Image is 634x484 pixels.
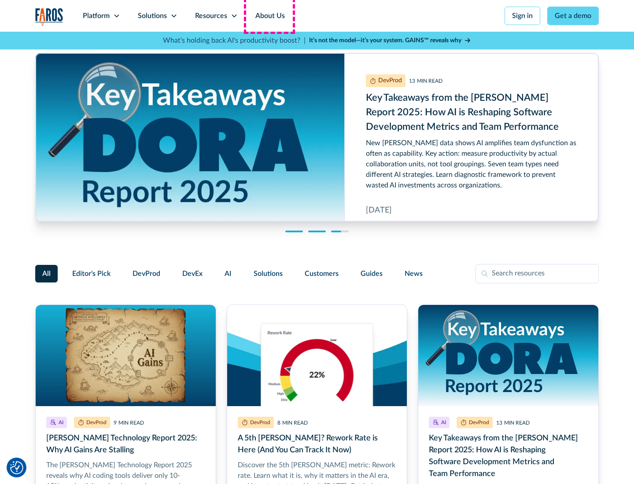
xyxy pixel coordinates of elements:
[35,8,63,26] img: Logo of the analytics and reporting company Faros.
[547,7,599,25] a: Get a demo
[505,7,540,25] a: Sign in
[36,53,598,221] a: Key Takeaways from the DORA Report 2025: How AI is Reshaping Software Development Metrics and Tea...
[225,268,232,279] span: AI
[72,268,111,279] span: Editor's Pick
[475,264,599,283] input: Search resources
[418,305,598,406] img: Key takeaways from the DORA Report 2025
[195,11,227,21] div: Resources
[182,268,203,279] span: DevEx
[309,36,471,45] a: It’s not the model—it’s your system. GAINS™ reveals why
[83,11,110,21] div: Platform
[361,268,383,279] span: Guides
[305,268,339,279] span: Customers
[227,305,407,406] img: A semicircular gauge chart titled “Rework Rate.” The needle points to 22%, which falls in the red...
[138,11,167,21] div: Solutions
[36,305,216,406] img: Treasure map to the lost isle of artificial intelligence
[36,53,598,221] div: cms-link
[10,461,23,474] img: Revisit consent button
[405,268,423,279] span: News
[163,35,306,46] p: What's holding back AI's productivity boost? |
[42,268,51,279] span: All
[133,268,160,279] span: DevProd
[10,461,23,474] button: Cookie Settings
[309,37,461,44] strong: It’s not the model—it’s your system. GAINS™ reveals why
[35,264,599,283] form: Filter Form
[254,268,283,279] span: Solutions
[35,8,63,26] a: home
